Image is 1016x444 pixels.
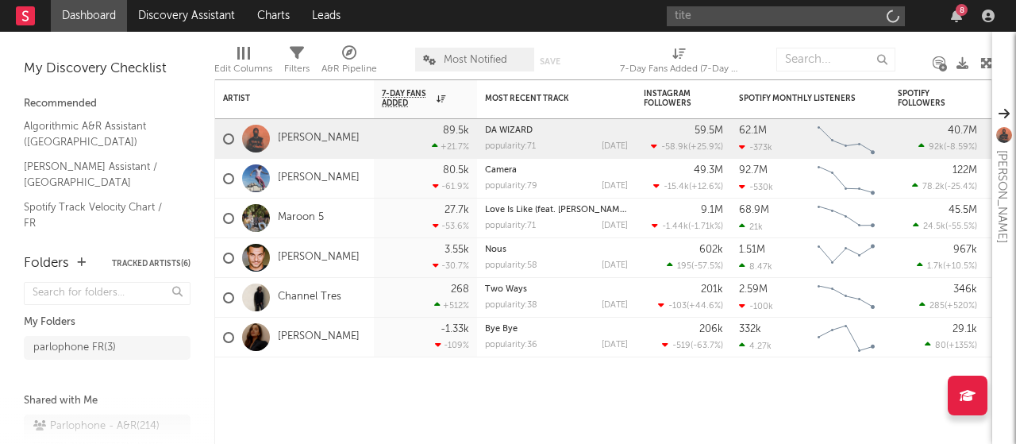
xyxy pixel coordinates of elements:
div: 92.7M [739,165,768,176]
div: ( ) [667,261,723,271]
span: +44.6 % [689,302,721,311]
div: Instagram Followers [644,89,699,108]
a: [PERSON_NAME] [278,251,360,264]
span: 1.7k [927,262,943,271]
span: -57.5 % [694,262,721,271]
div: Two Ways [485,285,628,294]
div: -373k [739,142,772,153]
a: [PERSON_NAME] [278,132,360,145]
button: 8 [951,10,962,22]
div: 332k [739,324,761,334]
div: Recommended [24,95,190,114]
div: 206k [699,324,723,334]
span: +25.9 % [691,143,721,152]
div: 68.9M [739,205,769,215]
span: -15.4k [664,183,689,191]
div: 8.47k [739,261,772,272]
span: -103 [668,302,687,311]
div: Spotify Monthly Listeners [739,94,858,103]
span: -55.5 % [948,222,975,231]
input: Search for artists [667,6,905,26]
div: +21.7 % [432,141,469,152]
a: DA WIZARD [485,126,533,135]
div: popularity: 71 [485,222,536,230]
div: 80.5k [443,165,469,176]
span: -1.44k [662,222,688,231]
div: Love Is Like (feat. Lil Wayne) [485,206,628,214]
div: ( ) [653,181,723,191]
div: Bye Bye [485,325,628,334]
div: -530k [739,182,773,192]
a: [PERSON_NAME] [278,330,360,344]
div: 1.51M [739,245,765,255]
div: 7-Day Fans Added (7-Day Fans Added) [620,60,739,79]
span: -519 [672,342,691,350]
div: 45.5M [949,205,977,215]
div: popularity: 79 [485,182,537,191]
span: 80 [935,342,946,350]
div: 9.1M [701,205,723,215]
div: popularity: 38 [485,301,537,310]
div: -100k [739,301,773,311]
div: parlophone FR ( 3 ) [33,338,116,357]
span: 285 [929,302,945,311]
div: 7-Day Fans Added (7-Day Fans Added) [620,40,739,86]
button: Tracked Artists(6) [112,260,190,268]
input: Search for folders... [24,282,190,305]
div: [DATE] [602,341,628,349]
div: ( ) [913,221,977,231]
div: 8 [956,4,968,16]
a: Love Is Like (feat. [PERSON_NAME]) [485,206,629,214]
span: -58.9k [661,143,688,152]
div: popularity: 58 [485,261,537,270]
div: ( ) [912,181,977,191]
div: ( ) [662,340,723,350]
div: [PERSON_NAME] [992,150,1011,243]
div: Spotify Followers [898,89,953,108]
a: [PERSON_NAME] [278,172,360,185]
span: 195 [677,262,691,271]
div: [DATE] [602,261,628,270]
div: ( ) [917,261,977,271]
span: Most Notified [444,55,507,65]
span: +10.5 % [945,262,975,271]
svg: Chart title [810,238,882,278]
div: 602k [699,245,723,255]
div: My Discovery Checklist [24,60,190,79]
span: 78.2k [922,183,945,191]
a: Algorithmic A&R Assistant ([GEOGRAPHIC_DATA]) [24,118,175,150]
div: ( ) [925,340,977,350]
div: +512 % [434,300,469,311]
div: Parlophone - A&R ( 214 ) [33,417,160,436]
svg: Chart title [810,199,882,238]
a: [PERSON_NAME] Assistant / [GEOGRAPHIC_DATA] [24,158,175,191]
div: ( ) [919,300,977,311]
div: A&R Pipeline [321,40,377,86]
div: 268 [451,284,469,295]
svg: Chart title [810,318,882,357]
div: 201k [701,284,723,295]
div: My Folders [24,313,190,332]
div: 967k [953,245,977,255]
button: Save [540,57,560,66]
svg: Chart title [810,119,882,159]
div: [DATE] [602,222,628,230]
input: Search... [776,48,895,71]
div: 40.7M [948,125,977,136]
div: 2.59M [739,284,768,295]
a: Two Ways [485,285,527,294]
div: DA WIZARD [485,126,628,135]
div: Artist [223,94,342,103]
span: 7-Day Fans Added [382,89,433,108]
span: +520 % [947,302,975,311]
div: Filters [284,40,310,86]
div: Folders [24,254,69,273]
div: -53.6 % [433,221,469,231]
div: popularity: 36 [485,341,537,349]
div: 27.7k [444,205,469,215]
div: Edit Columns [214,40,272,86]
div: Filters [284,60,310,79]
span: 92k [929,143,944,152]
span: +135 % [949,342,975,350]
span: -1.71k % [691,222,721,231]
